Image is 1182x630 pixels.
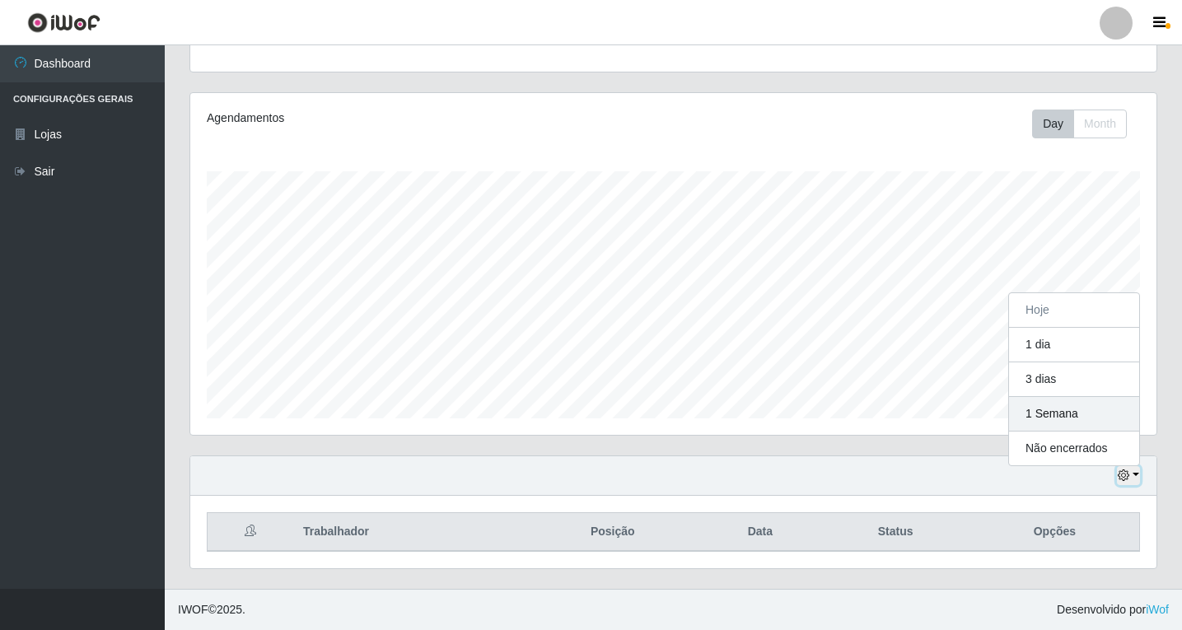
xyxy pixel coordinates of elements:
th: Data [699,513,820,552]
span: Desenvolvido por [1057,601,1169,618]
a: iWof [1146,603,1169,616]
div: Agendamentos [207,110,582,127]
th: Opções [970,513,1140,552]
div: First group [1032,110,1127,138]
th: Status [821,513,970,552]
th: Trabalhador [293,513,526,552]
button: Hoje [1009,293,1139,328]
button: 1 Semana [1009,397,1139,432]
div: Toolbar with button groups [1032,110,1140,138]
th: Posição [526,513,699,552]
button: 3 dias [1009,362,1139,397]
img: CoreUI Logo [27,12,100,33]
button: Não encerrados [1009,432,1139,465]
span: IWOF [178,603,208,616]
button: 1 dia [1009,328,1139,362]
span: © 2025 . [178,601,245,618]
button: Month [1073,110,1127,138]
button: Day [1032,110,1074,138]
